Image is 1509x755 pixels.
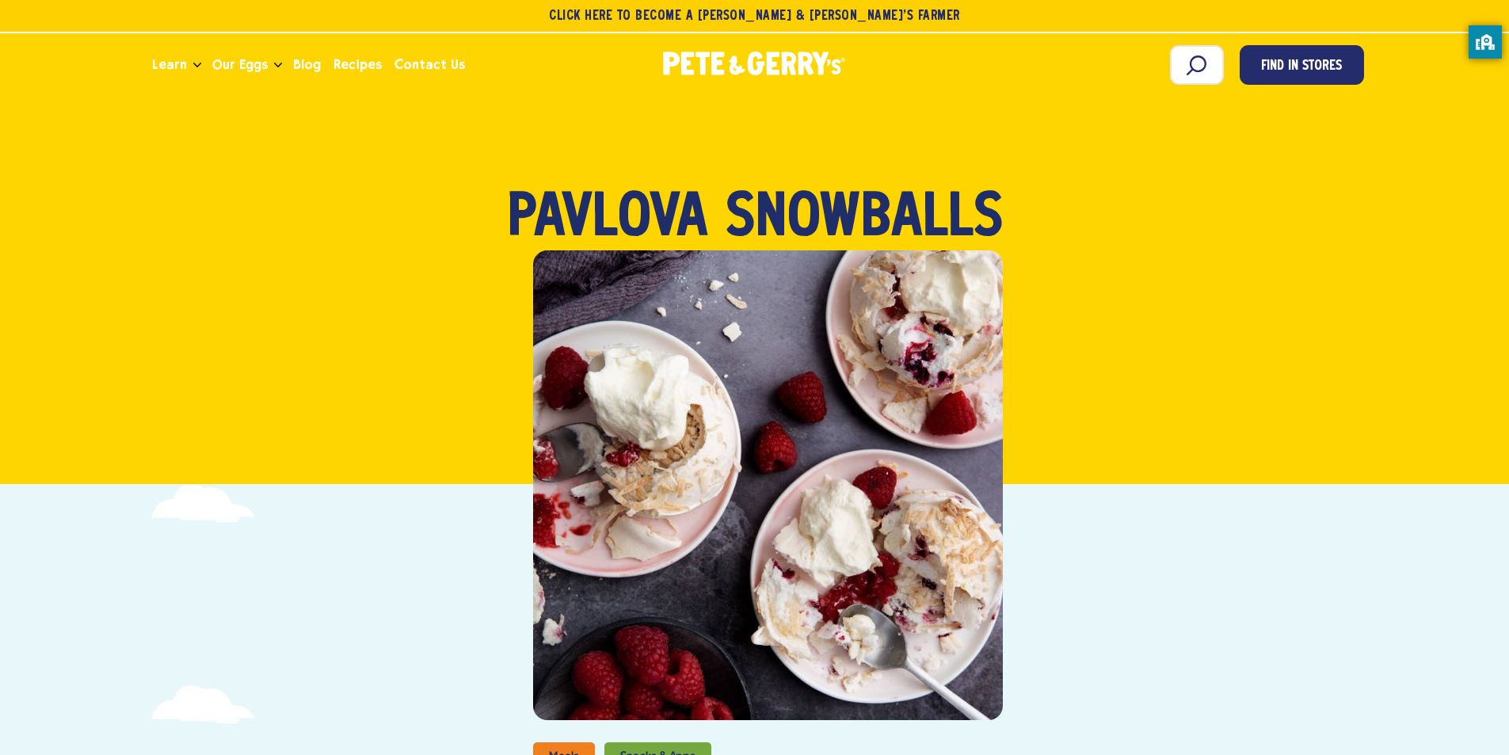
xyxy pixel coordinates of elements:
[1240,45,1364,85] a: Find in Stores
[146,44,193,86] a: Learn
[206,44,274,86] a: Our Eggs
[394,55,465,74] span: Contact Us
[507,195,708,244] span: Pavlova
[287,44,327,86] a: Blog
[293,55,321,74] span: Blog
[274,63,282,68] button: Open the dropdown menu for Our Eggs
[327,44,388,86] a: Recipes
[212,55,268,74] span: Our Eggs
[1261,56,1342,78] span: Find in Stores
[388,44,471,86] a: Contact Us
[152,55,187,74] span: Learn
[726,195,1003,244] span: Snowballs
[1170,45,1224,85] input: Search
[333,55,382,74] span: Recipes
[1469,25,1502,59] button: privacy banner
[193,63,201,68] button: Open the dropdown menu for Learn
